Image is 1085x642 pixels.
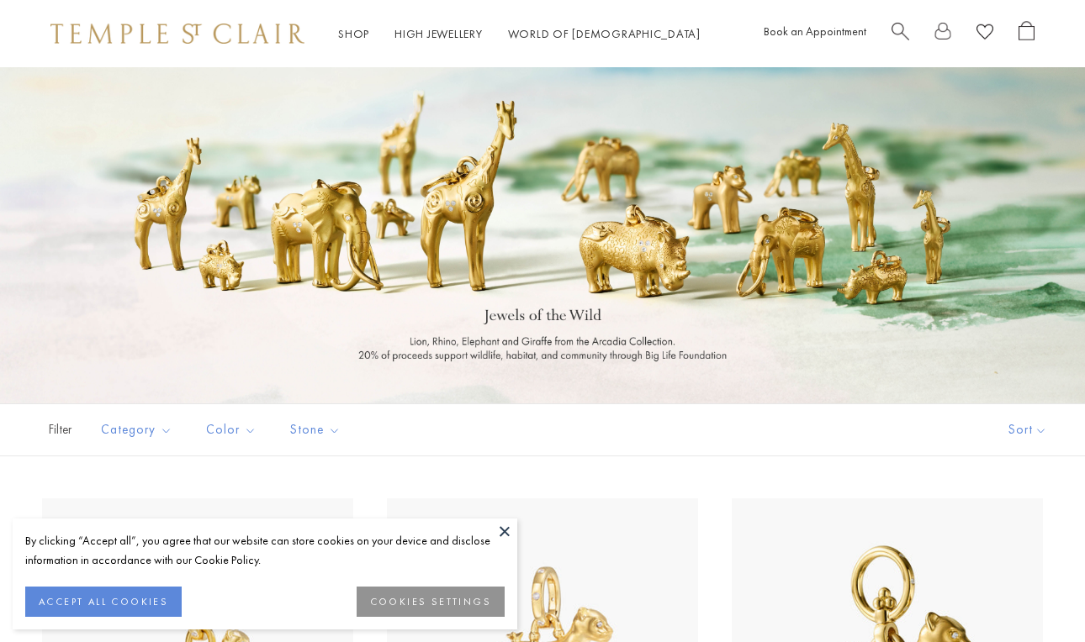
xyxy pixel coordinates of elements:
div: By clicking “Accept all”, you agree that our website can store cookies on your device and disclos... [25,531,505,570]
span: Category [93,419,185,440]
button: COOKIES SETTINGS [357,587,505,617]
a: High JewelleryHigh Jewellery [394,26,483,41]
nav: Main navigation [338,24,701,45]
button: Stone [278,411,353,449]
button: Color [193,411,269,449]
button: Show sort by [971,404,1085,455]
a: World of [DEMOGRAPHIC_DATA]World of [DEMOGRAPHIC_DATA] [508,26,701,41]
a: Open Shopping Bag [1019,21,1035,47]
iframe: Gorgias live chat messenger [1001,563,1068,625]
a: ShopShop [338,26,369,41]
button: Category [88,411,185,449]
a: Search [892,21,909,47]
a: View Wishlist [977,21,993,47]
span: Stone [282,419,353,440]
a: Book an Appointment [764,24,866,39]
button: ACCEPT ALL COOKIES [25,587,182,617]
img: Temple St. Clair [50,24,304,44]
span: Color [198,419,269,440]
